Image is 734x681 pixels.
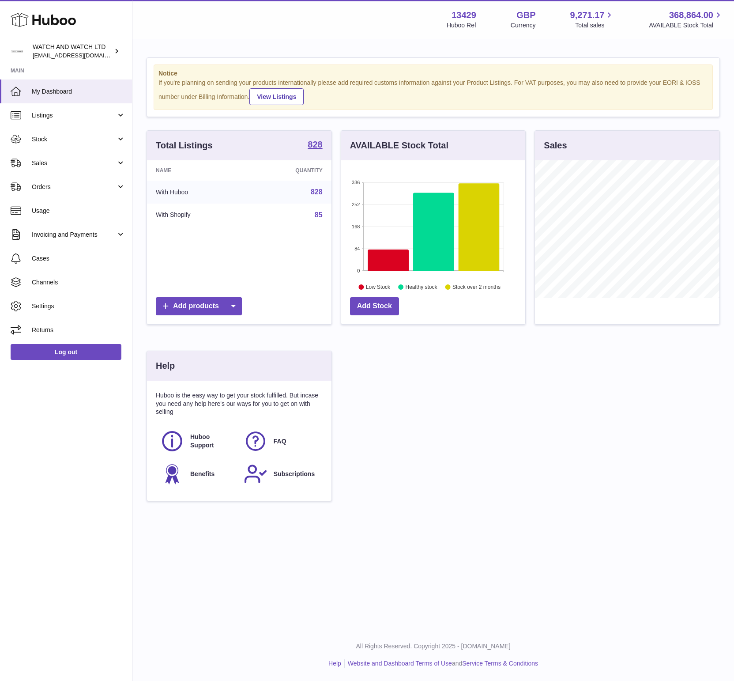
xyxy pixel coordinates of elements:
span: Returns [32,326,125,334]
span: My Dashboard [32,87,125,96]
a: Benefits [160,462,235,486]
a: Help [328,660,341,667]
span: Settings [32,302,125,310]
a: 9,271.17 Total sales [570,9,615,30]
strong: 828 [308,140,322,149]
span: Cases [32,254,125,263]
h3: Total Listings [156,140,213,151]
span: Listings [32,111,116,120]
a: Service Terms & Conditions [462,660,538,667]
span: Orders [32,183,116,191]
span: AVAILABLE Stock Total [649,21,723,30]
span: Stock [32,135,116,144]
th: Name [147,160,246,181]
span: FAQ [274,437,286,446]
a: Add Stock [350,297,399,315]
a: FAQ [244,429,318,453]
span: [EMAIL_ADDRESS][DOMAIN_NAME] [33,52,130,59]
td: With Shopify [147,204,246,227]
a: Huboo Support [160,429,235,453]
a: View Listings [249,88,304,105]
span: 368,864.00 [669,9,713,21]
a: 828 [308,140,322,151]
p: All Rights Reserved. Copyright 2025 - [DOMAIN_NAME] [139,642,727,651]
a: Subscriptions [244,462,318,486]
a: 828 [311,188,323,196]
h3: Sales [544,140,567,151]
text: 336 [352,180,360,185]
h3: Help [156,360,175,372]
strong: GBP [516,9,535,21]
span: Total sales [575,21,614,30]
div: WATCH AND WATCH LTD [33,43,112,60]
text: Healthy stock [405,284,437,290]
div: If you're planning on sending your products internationally please add required customs informati... [158,79,708,105]
text: Low Stock [366,284,391,290]
strong: 13429 [452,9,476,21]
text: 252 [352,202,360,207]
p: Huboo is the easy way to get your stock fulfilled. But incase you need any help here's our ways f... [156,391,323,416]
span: Channels [32,278,125,287]
div: Currency [511,21,536,30]
span: Benefits [190,470,215,478]
text: 84 [354,246,360,251]
img: baris@watchandwatch.co.uk [11,45,24,58]
div: Huboo Ref [447,21,476,30]
span: Invoicing and Payments [32,231,116,239]
strong: Notice [158,69,708,78]
li: and [345,659,538,668]
span: Sales [32,159,116,167]
a: Website and Dashboard Terms of Use [348,660,452,667]
text: 0 [357,268,360,273]
span: Subscriptions [274,470,315,478]
a: 85 [315,211,323,219]
text: Stock over 2 months [452,284,501,290]
td: With Huboo [147,181,246,204]
span: Usage [32,207,125,215]
a: Add products [156,297,242,315]
th: Quantity [246,160,331,181]
a: 368,864.00 AVAILABLE Stock Total [649,9,723,30]
a: Log out [11,344,121,360]
h3: AVAILABLE Stock Total [350,140,448,151]
span: 9,271.17 [570,9,605,21]
span: Huboo Support [190,433,234,450]
text: 168 [352,224,360,229]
